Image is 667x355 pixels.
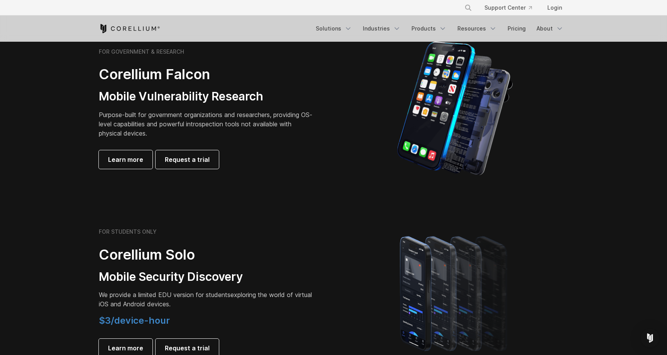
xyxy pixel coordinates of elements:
[99,246,315,263] h2: Corellium Solo
[532,22,568,36] a: About
[99,24,160,33] a: Corellium Home
[108,155,143,164] span: Learn more
[99,291,230,299] span: We provide a limited EDU version for students
[311,22,357,36] a: Solutions
[108,343,143,353] span: Learn more
[99,110,315,138] p: Purpose-built for government organizations and researchers, providing OS-level capabilities and p...
[99,150,152,169] a: Learn more
[99,89,315,104] h3: Mobile Vulnerability Research
[99,66,315,83] h2: Corellium Falcon
[165,343,210,353] span: Request a trial
[165,155,210,164] span: Request a trial
[478,1,538,15] a: Support Center
[99,228,157,235] h6: FOR STUDENTS ONLY
[311,22,568,36] div: Navigation Menu
[407,22,451,36] a: Products
[99,290,315,309] p: exploring the world of virtual iOS and Android devices.
[455,1,568,15] div: Navigation Menu
[156,150,219,169] a: Request a trial
[99,270,315,284] h3: Mobile Security Discovery
[397,41,513,176] img: iPhone model separated into the mechanics used to build the physical device.
[461,1,475,15] button: Search
[453,22,501,36] a: Resources
[503,22,530,36] a: Pricing
[541,1,568,15] a: Login
[641,329,659,347] div: Open Intercom Messenger
[99,315,170,326] span: $3/device-hour
[99,48,184,55] h6: FOR GOVERNMENT & RESEARCH
[358,22,405,36] a: Industries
